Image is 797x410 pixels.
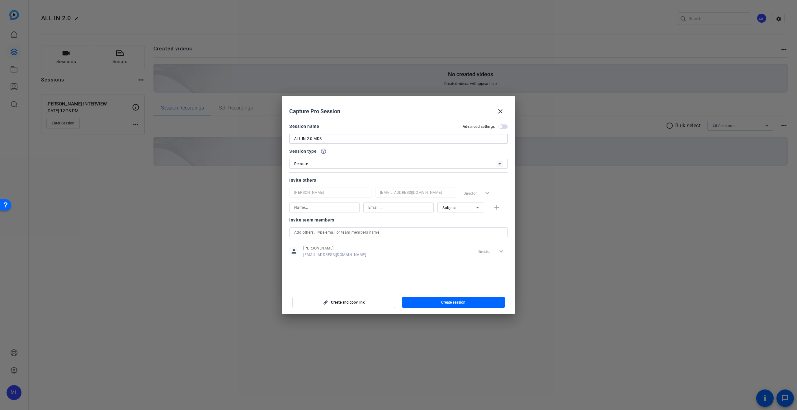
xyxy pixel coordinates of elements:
[294,204,355,211] input: Name...
[294,135,503,142] input: Enter Session Name
[289,216,508,224] div: Invite team members
[320,148,327,154] mat-icon: help_outline
[294,229,503,236] input: Add others: Type email or team members name
[292,297,395,308] button: Create and copy link
[368,204,429,211] input: Email...
[303,246,366,251] span: [PERSON_NAME]
[380,189,452,196] input: Email...
[497,108,504,115] mat-icon: close
[402,297,505,308] button: Create session
[294,189,366,196] input: Name...
[289,247,299,256] mat-icon: person
[289,176,508,184] div: Invite others
[331,300,365,305] span: Create and copy link
[463,124,495,129] h2: Advanced settings
[303,252,366,257] span: [EMAIL_ADDRESS][DOMAIN_NAME]
[441,300,465,305] span: Create session
[294,162,308,166] span: Remote
[289,147,317,155] span: Session type
[289,123,319,130] div: Session name
[289,104,508,119] div: Capture Pro Session
[442,206,456,210] span: Subject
